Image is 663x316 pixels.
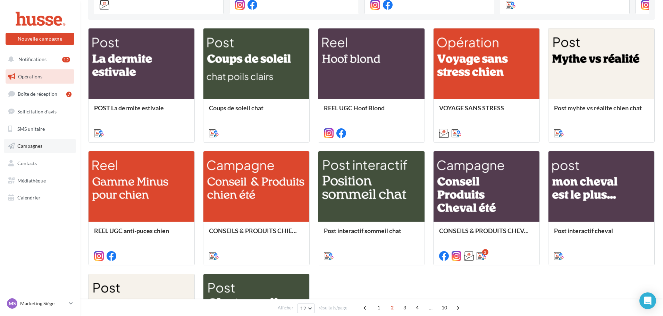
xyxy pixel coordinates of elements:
p: Marketing Siège [20,300,66,307]
span: résultats/page [319,305,347,311]
span: 4 [412,302,423,313]
div: 7 [66,92,72,97]
button: Nouvelle campagne [6,33,74,45]
div: CONSEILS & PRODUITS CHEVAL ETE [439,227,534,241]
span: Campagnes [17,143,42,149]
a: Sollicitation d'avis [4,104,76,119]
button: Notifications 12 [4,52,73,67]
span: Boîte de réception [18,91,57,97]
span: 2 [387,302,398,313]
span: Opérations [18,74,42,79]
div: 2 [482,249,488,255]
span: Notifications [18,56,47,62]
div: POST La dermite estivale [94,104,189,118]
div: Post interactif cheval [554,227,649,241]
span: Calendrier [17,195,41,200]
a: Campagnes [4,139,76,153]
span: 12 [300,306,306,311]
span: SMS unitaire [17,126,45,131]
a: Opérations [4,69,76,84]
span: 3 [399,302,410,313]
div: VOYAGE SANS STRESS [439,104,534,118]
a: SMS unitaire [4,122,76,136]
a: Calendrier [4,190,76,205]
span: Sollicitation d'avis [17,109,57,114]
span: MS [9,300,16,307]
span: 1 [373,302,384,313]
span: Médiathèque [17,178,46,183]
div: REEL UGC anti-puces chien [94,227,189,241]
span: ... [425,302,436,313]
div: Open Intercom Messenger [639,292,656,309]
div: 12 [62,57,70,62]
span: Afficher [278,305,293,311]
a: MS Marketing Siège [6,297,74,310]
span: Contacts [17,160,37,166]
div: REEL UGC Hoof Blond [324,104,419,118]
div: Post myhte vs réalite chien chat [554,104,649,118]
span: 10 [439,302,450,313]
div: Post interactif sommeil chat [324,227,419,241]
div: Coups de soleil chat [209,104,304,118]
a: Médiathèque [4,173,76,188]
a: Contacts [4,156,76,171]
div: CONSEILS & PRODUITS CHIEN ETE [209,227,304,241]
a: Boîte de réception7 [4,86,76,101]
button: 12 [297,304,315,313]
